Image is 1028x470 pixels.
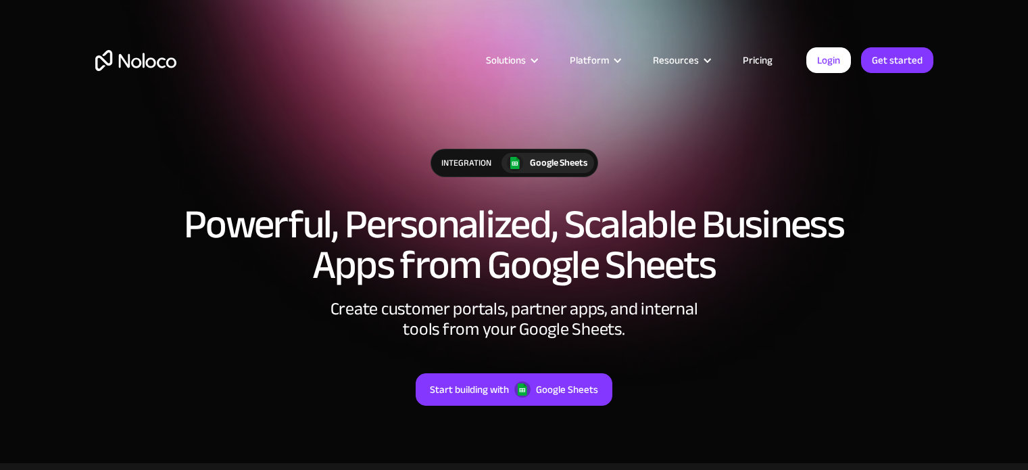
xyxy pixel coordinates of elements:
[430,381,509,398] div: Start building with
[469,51,553,69] div: Solutions
[806,47,851,73] a: Login
[861,47,933,73] a: Get started
[416,373,612,406] a: Start building withGoogle Sheets
[486,51,526,69] div: Solutions
[570,51,609,69] div: Platform
[536,381,598,398] div: Google Sheets
[95,204,933,285] h1: Powerful, Personalized, Scalable Business Apps from Google Sheets
[726,51,789,69] a: Pricing
[95,50,176,71] a: home
[553,51,636,69] div: Platform
[431,149,501,177] div: integration
[530,156,587,170] div: Google Sheets
[653,51,699,69] div: Resources
[312,299,717,339] div: Create customer portals, partner apps, and internal tools from your Google Sheets.
[636,51,726,69] div: Resources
